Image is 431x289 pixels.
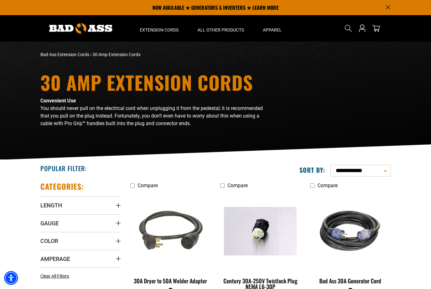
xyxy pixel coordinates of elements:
nav: breadcrumbs [40,51,271,58]
span: Extension Cords [140,27,179,33]
a: cart [371,25,381,32]
span: Length [40,202,62,209]
span: › [90,52,92,57]
div: Accessibility Menu [4,271,18,285]
span: Gauge [40,220,59,227]
img: Bad Ass Extension Cords [49,23,112,34]
img: black [131,195,210,267]
span: Apparel [263,27,282,33]
span: Clear All Filters [40,274,69,279]
span: Amperage [40,255,70,263]
summary: Search [343,23,353,33]
summary: Color [40,232,121,250]
span: Color [40,237,58,245]
summary: Amperage [40,250,121,268]
a: Clear All Filters [40,273,72,280]
h2: Categories: [40,182,84,191]
span: Compare [317,182,338,188]
a: Bad Ass Extension Cords [40,52,89,57]
summary: Length [40,196,121,214]
img: black [310,195,390,267]
h1: 30 Amp Extension Cords [40,73,271,92]
h2: Popular Filter: [40,164,87,172]
a: black 30A Dryer to 50A Welder Adapter [130,192,211,287]
strong: Convenient Use [40,98,76,104]
div: Bad Ass 30A Generator Cord [310,278,391,284]
img: Century 30A-250V Twistlock Plug NEMA L6-30P [221,207,300,255]
label: Sort by: [299,166,325,174]
summary: All Other Products [188,15,253,42]
span: All Other Products [198,27,244,33]
a: Open this option [357,15,367,42]
summary: Extension Cords [130,15,188,42]
span: 30 Amp Extension Cords [92,52,140,57]
div: 30A Dryer to 50A Welder Adapter [130,278,211,284]
p: You should never pull on the electrical cord when unplugging it from the pedestal; it is recommen... [40,105,271,127]
a: black Bad Ass 30A Generator Cord [310,192,391,287]
summary: Apparel [253,15,291,42]
span: Compare [227,182,248,188]
span: Compare [138,182,158,188]
summary: Gauge [40,214,121,232]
